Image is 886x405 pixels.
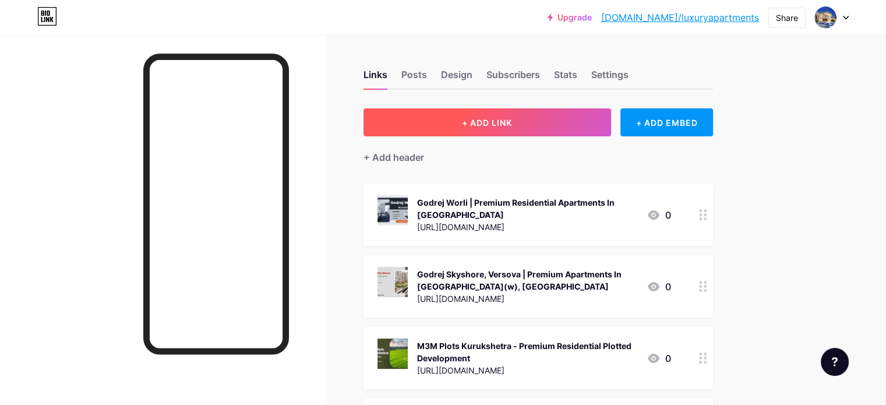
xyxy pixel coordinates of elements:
div: M3M Plots Kurukshetra - Premium Residential Plotted Development [417,340,637,364]
button: + ADD LINK [363,108,611,136]
div: + ADD EMBED [620,108,713,136]
div: [URL][DOMAIN_NAME] [417,293,637,305]
span: + ADD LINK [462,118,512,128]
div: [URL][DOMAIN_NAME] [417,364,637,376]
img: Godrej Worli | Premium Residential Apartments In Mumbai [377,195,408,226]
div: 0 [647,280,671,294]
img: luxuryapartments [814,6,836,29]
div: Godrej Skyshore, Versova | Premium Apartments In [GEOGRAPHIC_DATA](w), [GEOGRAPHIC_DATA] [417,268,637,293]
div: 0 [647,351,671,365]
div: Stats [554,68,577,89]
div: [URL][DOMAIN_NAME] [417,221,637,233]
a: [DOMAIN_NAME]/luxuryapartments [601,10,759,24]
div: 0 [647,208,671,222]
div: + Add header [363,150,424,164]
div: Links [363,68,387,89]
div: Godrej Worli | Premium Residential Apartments In [GEOGRAPHIC_DATA] [417,196,637,221]
div: Posts [401,68,427,89]
div: Subscribers [486,68,540,89]
div: Design [441,68,472,89]
img: Godrej Skyshore, Versova | Premium Apartments In Andheri(w), Mumbai [377,267,408,297]
div: Settings [591,68,629,89]
img: M3M Plots Kurukshetra - Premium Residential Plotted Development [377,339,408,369]
a: Upgrade [548,13,592,22]
div: Share [776,12,798,24]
